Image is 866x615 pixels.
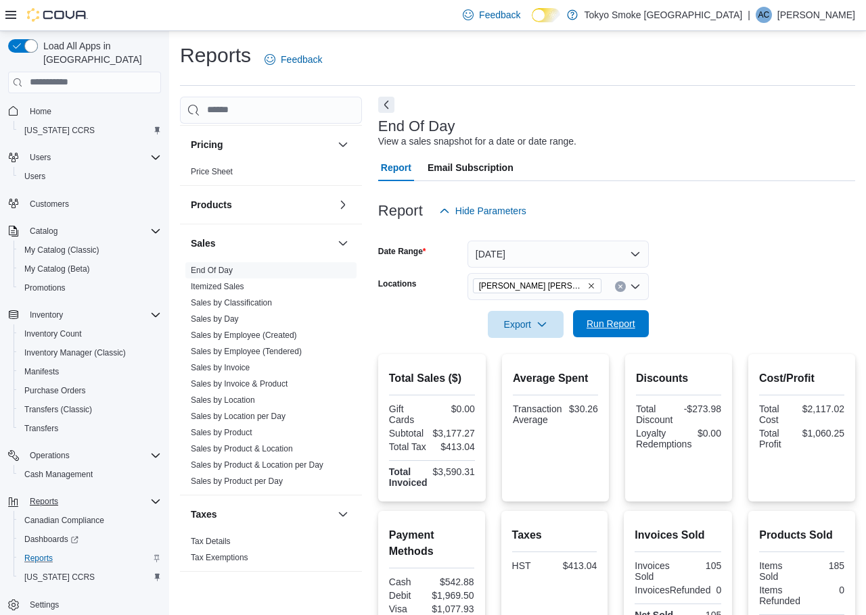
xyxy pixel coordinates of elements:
span: Customers [30,199,69,210]
span: Purchase Orders [24,385,86,396]
span: Inventory [24,307,161,323]
a: Promotions [19,280,71,296]
span: Purchase Orders [19,383,161,399]
span: [US_STATE] CCRS [24,125,95,136]
span: Cash Management [24,469,93,480]
button: Run Report [573,310,649,337]
div: $0.00 [697,428,721,439]
button: Sales [335,235,351,251]
a: Sales by Location [191,395,255,405]
a: My Catalog (Classic) [19,242,105,258]
div: 0 [716,585,721,595]
button: Customers [3,194,166,214]
span: Dashboards [24,534,78,545]
button: Operations [3,446,166,465]
a: Price Sheet [191,167,233,176]
a: Sales by Employee (Tendered) [191,347,302,356]
button: Clear input [615,281,626,292]
span: Promotions [19,280,161,296]
button: Taxes [191,508,332,521]
a: [US_STATE] CCRS [19,569,100,585]
div: Total Profit [759,428,797,449]
div: Angela Cain [756,7,772,23]
span: Cash Management [19,466,161,483]
h3: Report [378,203,423,219]
div: 185 [804,560,844,571]
span: Manifests [19,364,161,380]
div: Items Sold [759,560,799,582]
span: Sales by Location [191,395,255,405]
h2: Invoices Sold [635,527,721,543]
span: Inventory Count [19,326,161,342]
strong: Total Invoiced [389,466,428,488]
button: Settings [3,595,166,614]
span: Users [24,149,161,166]
span: Sales by Employee (Created) [191,330,297,341]
a: Feedback [457,1,526,28]
div: 0 [806,585,844,595]
div: $1,060.25 [802,428,844,439]
h2: Discounts [636,370,721,387]
span: Transfers [19,420,161,437]
span: Operations [24,447,161,464]
span: Inventory [30,310,63,320]
a: Dashboards [14,530,166,549]
button: Inventory Count [14,324,166,343]
a: Itemized Sales [191,282,244,291]
button: Promotions [14,278,166,297]
span: My Catalog (Beta) [24,264,90,274]
span: Run Report [587,317,635,330]
h2: Total Sales ($) [389,370,475,387]
button: Catalog [24,223,63,239]
div: $542.88 [434,576,474,587]
span: Washington CCRS [19,122,161,139]
h3: End Of Day [378,118,455,134]
label: Date Range [378,246,426,257]
p: Tokyo Smoke [GEOGRAPHIC_DATA] [585,7,743,23]
a: Customers [24,196,74,212]
div: InvoicesRefunded [635,585,710,595]
span: Reports [24,493,161,510]
div: Taxes [180,533,362,571]
a: Sales by Product & Location [191,444,293,453]
span: Hide Parameters [455,204,526,218]
a: Sales by Classification [191,298,272,307]
span: Settings [24,596,161,613]
span: Operations [30,450,70,461]
div: Subtotal [389,428,428,439]
div: Pricing [180,164,362,185]
span: Transfers (Classic) [19,401,161,418]
a: Transfers [19,420,64,437]
span: Sales by Employee (Tendered) [191,346,302,357]
a: Sales by Location per Day [191,412,286,421]
span: Catalog [24,223,161,239]
span: Home [30,106,51,117]
span: Reports [24,553,53,564]
button: Export [488,311,564,338]
span: Inventory Count [24,328,82,339]
button: Taxes [335,506,351,522]
a: Users [19,168,51,184]
button: Open list of options [630,281,641,292]
a: Sales by Invoice & Product [191,379,288,389]
div: Total Tax [389,441,430,452]
button: Cash Management [14,465,166,484]
span: Load All Apps in [GEOGRAPHIC_DATA] [38,39,161,66]
button: Transfers (Classic) [14,400,166,419]
span: Email Subscription [428,154,514,181]
div: $1,077.93 [432,604,474,614]
a: Dashboards [19,531,84,547]
span: Transfers [24,423,58,434]
span: Export [496,311,555,338]
span: Home [24,103,161,120]
button: My Catalog (Beta) [14,260,166,278]
button: Remove Hamilton Rymal from selection in this group [587,282,595,290]
button: Home [3,101,166,121]
a: Tax Exemptions [191,553,248,562]
div: Total Discount [636,403,676,425]
span: Hamilton Rymal [473,278,601,293]
div: $0.00 [434,403,475,414]
button: Pricing [191,138,332,151]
